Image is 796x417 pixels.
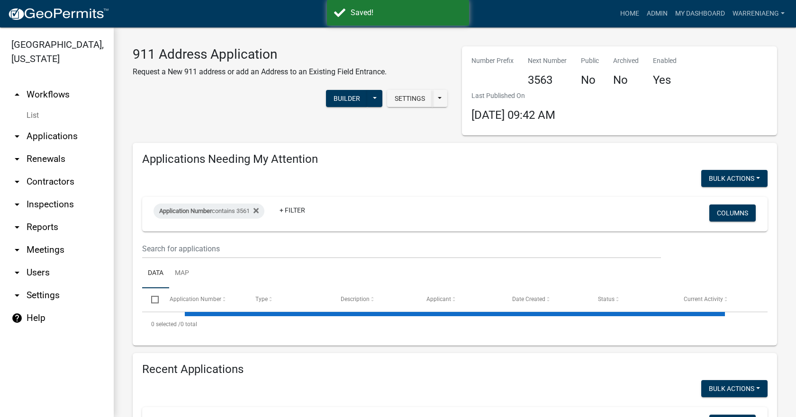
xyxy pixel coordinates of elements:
[528,56,567,66] p: Next Number
[613,73,639,87] h4: No
[11,312,23,324] i: help
[675,288,760,311] datatable-header-cell: Current Activity
[653,73,677,87] h4: Yes
[512,296,545,302] span: Date Created
[142,312,768,336] div: 0 total
[417,288,503,311] datatable-header-cell: Applicant
[581,56,599,66] p: Public
[671,5,729,23] a: My Dashboard
[701,170,768,187] button: Bulk Actions
[255,296,268,302] span: Type
[471,91,555,101] p: Last Published On
[11,153,23,165] i: arrow_drop_down
[133,46,387,62] h3: 911 Address Application
[729,5,788,23] a: WarrenIAEng
[598,296,615,302] span: Status
[169,258,195,289] a: Map
[142,288,160,311] datatable-header-cell: Select
[351,7,462,18] div: Saved!
[11,89,23,100] i: arrow_drop_up
[616,5,643,23] a: Home
[341,296,370,302] span: Description
[142,152,768,166] h4: Applications Needing My Attention
[589,288,675,311] datatable-header-cell: Status
[142,239,661,258] input: Search for applications
[11,131,23,142] i: arrow_drop_down
[613,56,639,66] p: Archived
[11,199,23,210] i: arrow_drop_down
[142,363,768,376] h4: Recent Applications
[133,66,387,78] p: Request a New 911 address or add an Address to an Existing Field Entrance.
[503,288,589,311] datatable-header-cell: Date Created
[426,296,451,302] span: Applicant
[326,90,368,107] button: Builder
[581,73,599,87] h4: No
[643,5,671,23] a: Admin
[272,202,313,219] a: + Filter
[11,290,23,301] i: arrow_drop_down
[246,288,332,311] datatable-header-cell: Type
[684,296,723,302] span: Current Activity
[387,90,433,107] button: Settings
[159,207,212,214] span: Application Number
[11,267,23,278] i: arrow_drop_down
[11,222,23,233] i: arrow_drop_down
[528,73,567,87] h4: 3563
[142,258,169,289] a: Data
[471,108,555,122] span: [DATE] 09:42 AM
[151,321,181,328] span: 0 selected /
[11,176,23,187] i: arrow_drop_down
[709,204,756,222] button: Columns
[154,204,264,219] div: contains 3561
[11,244,23,256] i: arrow_drop_down
[170,296,221,302] span: Application Number
[471,56,514,66] p: Number Prefix
[701,380,768,397] button: Bulk Actions
[653,56,677,66] p: Enabled
[160,288,246,311] datatable-header-cell: Application Number
[332,288,417,311] datatable-header-cell: Description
